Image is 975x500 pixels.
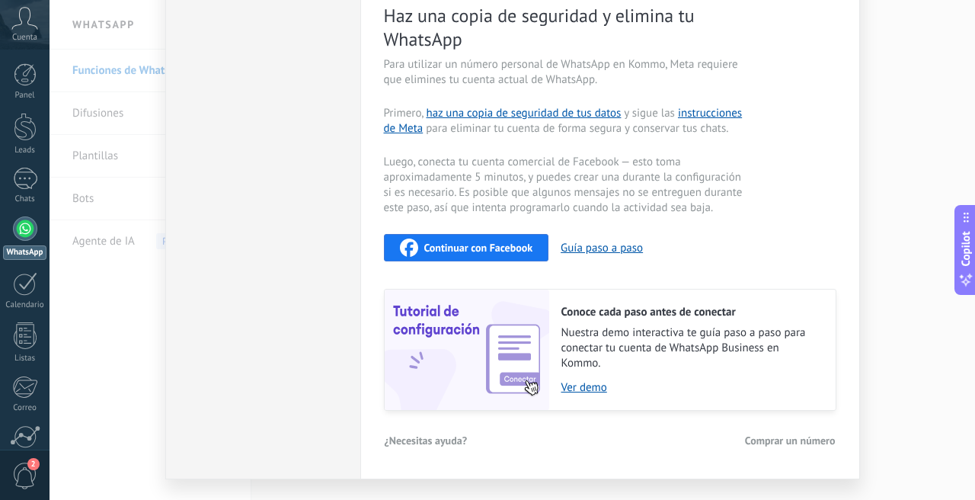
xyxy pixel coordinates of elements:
span: Para utilizar un número personal de WhatsApp en Kommo, Meta requiere que elimines tu cuenta actua... [384,57,746,88]
span: Cuenta [12,33,37,43]
span: ¿Necesitas ayuda? [385,435,468,446]
div: Calendario [3,300,47,310]
div: Chats [3,194,47,204]
a: haz una copia de seguridad de tus datos [426,106,621,120]
a: instrucciones de Meta [384,106,743,136]
a: Ver demo [561,380,820,395]
h2: Conoce cada paso antes de conectar [561,305,820,319]
div: Panel [3,91,47,101]
div: Correo [3,403,47,413]
span: Primero, y sigue las para eliminar tu cuenta de forma segura y conservar tus chats. [384,106,746,136]
span: Comprar un número [745,435,836,446]
button: Comprar un número [744,429,836,452]
button: ¿Necesitas ayuda? [384,429,468,452]
span: Haz una copia de seguridad y elimina tu WhatsApp [384,4,746,51]
button: Continuar con Facebook [384,234,549,261]
span: Continuar con Facebook [424,242,533,253]
div: WhatsApp [3,245,46,260]
div: Leads [3,146,47,155]
span: Copilot [958,232,973,267]
div: Listas [3,354,47,364]
span: Nuestra demo interactiva te guía paso a paso para conectar tu cuenta de WhatsApp Business en Kommo. [561,325,820,371]
span: Luego, conecta tu cuenta comercial de Facebook — esto toma aproximadamente 5 minutos, y puedes cr... [384,155,746,216]
button: Guía paso a paso [561,241,643,255]
span: 2 [27,458,40,470]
